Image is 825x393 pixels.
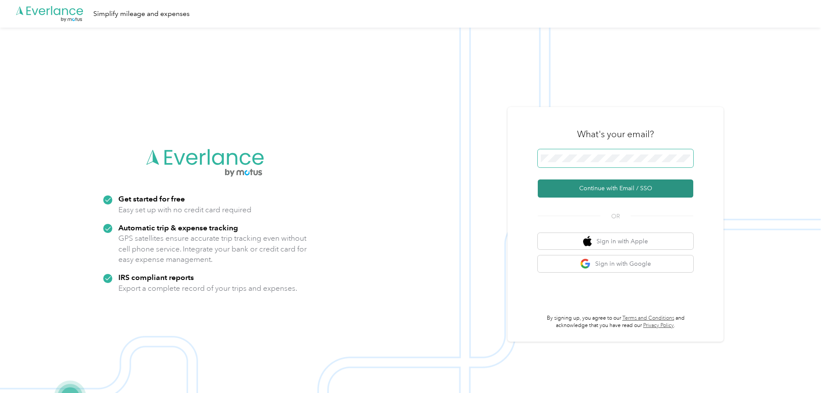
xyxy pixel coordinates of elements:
[622,315,674,321] a: Terms and Conditions
[118,223,238,232] strong: Automatic trip & expense tracking
[538,179,693,198] button: Continue with Email / SSO
[93,9,190,19] div: Simplify mileage and expenses
[583,236,592,247] img: apple logo
[118,233,307,265] p: GPS satellites ensure accurate trip tracking even without cell phone service. Integrate your bank...
[538,233,693,250] button: apple logoSign in with Apple
[118,194,185,203] strong: Get started for free
[580,258,591,269] img: google logo
[118,273,194,282] strong: IRS compliant reports
[643,322,674,329] a: Privacy Policy
[538,255,693,272] button: google logoSign in with Google
[118,283,297,294] p: Export a complete record of your trips and expenses.
[118,204,251,215] p: Easy set up with no credit card required
[600,212,631,221] span: OR
[577,128,654,140] h3: What's your email?
[538,314,693,330] p: By signing up, you agree to our and acknowledge that you have read our .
